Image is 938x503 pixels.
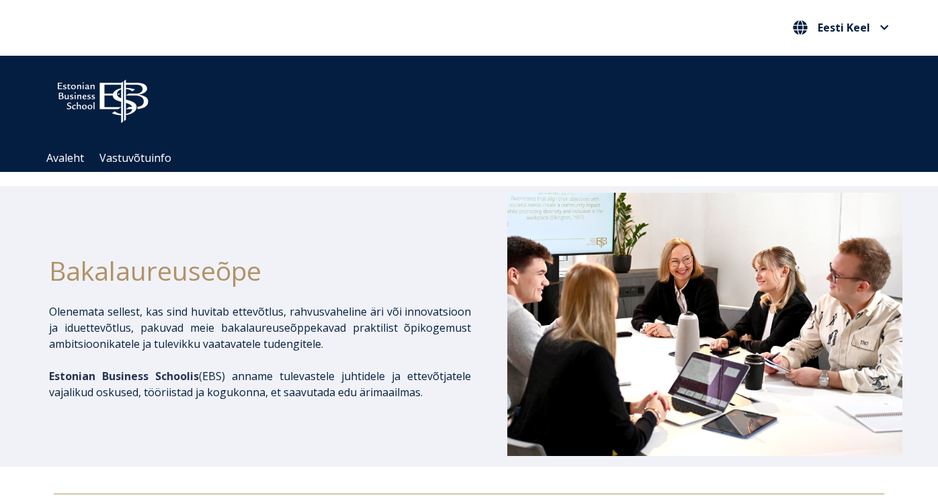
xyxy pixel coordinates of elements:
a: Vastuvõtuinfo [99,150,171,165]
div: Navigation Menu [39,144,912,172]
img: ebs_logo2016_white [46,69,160,127]
button: Eesti Keel [790,17,892,38]
nav: Vali oma keel [790,17,892,39]
span: Estonian Business Schoolis [49,369,199,383]
span: ( [49,369,202,383]
p: Olenemata sellest, kas sind huvitab ettevõtlus, rahvusvaheline äri või innovatsioon ja iduettevõt... [49,304,471,352]
img: Bakalaureusetudengid [507,193,902,456]
span: Eesti Keel [818,22,870,33]
a: Avaleht [46,150,84,165]
p: EBS) anname tulevastele juhtidele ja ettevõtjatele vajalikud oskused, tööriistad ja kogukonna, et... [49,368,471,400]
h1: Bakalaureuseõpe [49,250,471,290]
